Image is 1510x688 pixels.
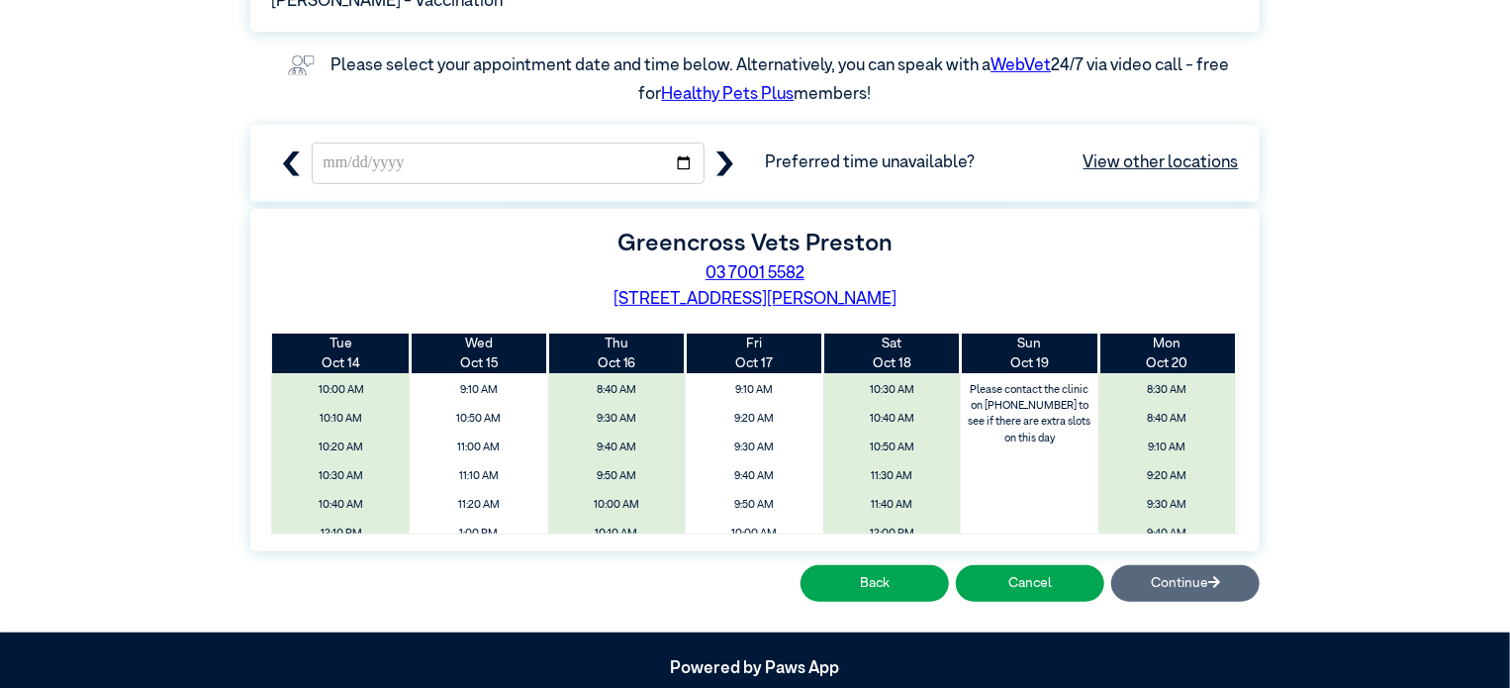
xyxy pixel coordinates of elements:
[278,522,404,546] span: 12:10 PM
[662,86,795,103] a: Healthy Pets Plus
[692,378,817,403] span: 9:10 AM
[272,334,410,374] th: Oct 14
[416,407,541,432] span: 10:50 AM
[1098,334,1236,374] th: Oct 20
[1104,522,1230,546] span: 9:40 AM
[692,522,817,546] span: 10:00 AM
[416,522,541,546] span: 1:00 PM
[613,291,897,308] a: [STREET_ADDRESS][PERSON_NAME]
[829,378,955,403] span: 10:30 AM
[278,464,404,489] span: 10:30 AM
[991,57,1051,74] a: WebVet
[553,436,679,460] span: 9:40 AM
[692,493,817,518] span: 9:50 AM
[1104,436,1230,460] span: 9:10 AM
[553,378,679,403] span: 8:40 AM
[278,407,404,432] span: 10:10 AM
[1084,150,1239,176] a: View other locations
[829,464,955,489] span: 11:30 AM
[553,522,679,546] span: 10:10 AM
[829,493,955,518] span: 11:40 AM
[278,493,404,518] span: 10:40 AM
[823,334,961,374] th: Oct 18
[416,464,541,489] span: 11:10 AM
[706,265,804,282] a: 03 7001 5582
[956,565,1104,602] button: Cancel
[553,464,679,489] span: 9:50 AM
[692,464,817,489] span: 9:40 AM
[416,436,541,460] span: 11:00 AM
[278,436,404,460] span: 10:20 AM
[617,232,893,255] label: Greencross Vets Preston
[829,436,955,460] span: 10:50 AM
[1104,464,1230,489] span: 9:20 AM
[765,150,1239,176] span: Preferred time unavailable?
[410,334,547,374] th: Oct 15
[829,522,955,546] span: 12:00 PM
[553,407,679,432] span: 9:30 AM
[553,493,679,518] span: 10:00 AM
[1104,493,1230,518] span: 9:30 AM
[278,378,404,403] span: 10:00 AM
[829,407,955,432] span: 10:40 AM
[686,334,823,374] th: Oct 17
[548,334,686,374] th: Oct 16
[692,436,817,460] span: 9:30 AM
[963,378,1097,451] label: Please contact the clinic on [PHONE_NUMBER] to see if there are extra slots on this day
[281,49,322,82] img: vet
[1104,407,1230,432] span: 8:40 AM
[1104,378,1230,403] span: 8:30 AM
[961,334,1098,374] th: Oct 19
[416,378,541,403] span: 9:10 AM
[416,493,541,518] span: 11:20 AM
[250,659,1260,679] h5: Powered by Paws App
[330,57,1232,104] label: Please select your appointment date and time below. Alternatively, you can speak with a 24/7 via ...
[801,565,949,602] button: Back
[692,407,817,432] span: 9:20 AM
